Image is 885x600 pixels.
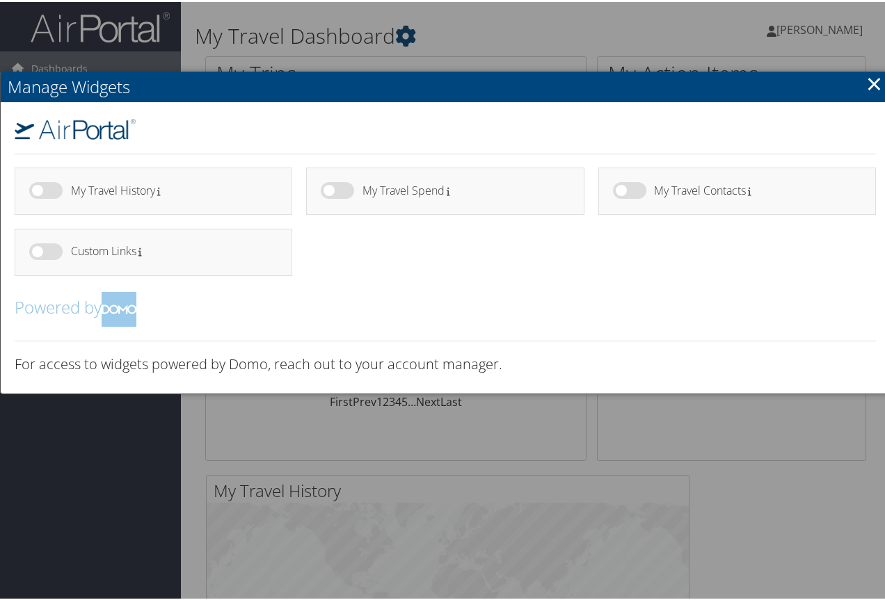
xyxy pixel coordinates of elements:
img: domo-logo.png [102,290,136,325]
h4: My Travel History [71,183,268,195]
a: Close [866,67,882,95]
h3: For access to widgets powered by Domo, reach out to your account manager. [15,352,876,372]
h4: My Travel Spend [362,183,559,195]
h4: My Travel Contacts [654,183,851,195]
img: airportal-logo.png [15,117,136,138]
h4: Custom Links [71,243,268,255]
h2: Powered by [15,290,876,325]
